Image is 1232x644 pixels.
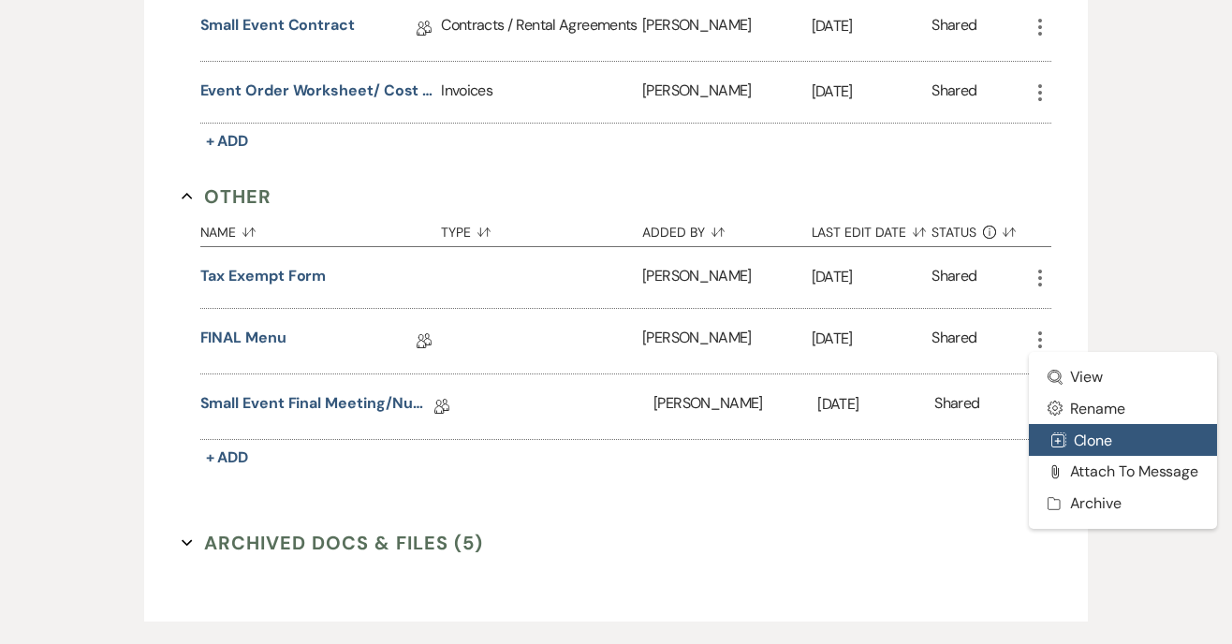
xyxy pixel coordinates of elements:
div: [PERSON_NAME] [642,62,811,123]
div: Shared [931,327,976,356]
div: [PERSON_NAME] [653,374,817,439]
p: [DATE] [817,392,934,417]
p: [DATE] [812,327,932,351]
p: [DATE] [812,265,932,289]
button: Event Order Worksheet/ Cost Estimate [200,80,434,102]
span: + Add [206,447,249,467]
button: Status [931,211,1028,246]
span: Status [931,226,976,239]
button: Last Edit Date [812,211,932,246]
button: Archived Docs & Files (5) [182,529,484,557]
button: Other [182,183,272,211]
div: Invoices [441,62,642,123]
div: Shared [931,80,976,105]
button: Rename [1029,392,1218,424]
div: Shared [934,392,979,421]
button: Name [200,211,442,246]
button: Attach to Message [1029,456,1218,488]
p: [DATE] [812,80,932,104]
button: Tax Exempt Form [200,265,327,287]
p: [DATE] [812,14,932,38]
div: [PERSON_NAME] [642,247,811,308]
span: + Add [206,131,249,151]
button: Clone [1029,424,1218,456]
div: Shared [931,14,976,43]
a: Small Event Final Meeting/Numbers Doc [200,392,434,421]
div: [PERSON_NAME] [642,309,811,373]
a: Small Event Contract [200,14,355,43]
button: Added By [642,211,811,246]
a: FINAL Menu [200,327,286,356]
button: Type [441,211,642,246]
button: + Add [200,128,255,154]
div: Shared [931,265,976,290]
a: View [1029,361,1218,393]
button: Archive [1029,488,1218,520]
button: + Add [200,445,255,471]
